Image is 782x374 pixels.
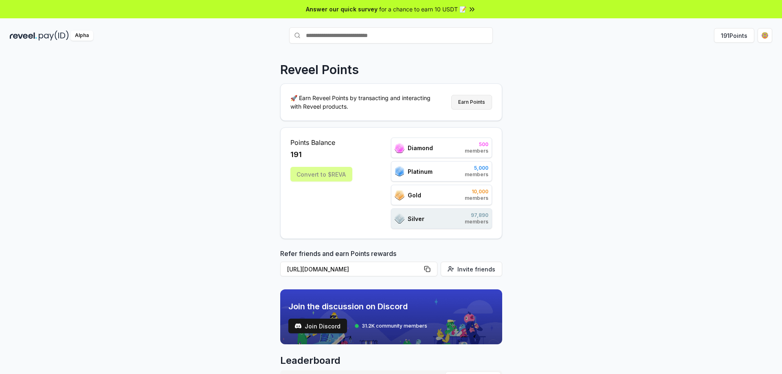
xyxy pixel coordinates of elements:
span: members [465,148,488,154]
img: ranks_icon [395,213,404,224]
span: members [465,195,488,201]
img: discord_banner [280,289,502,344]
span: 10,000 [465,188,488,195]
img: reveel_dark [10,31,37,41]
p: Reveel Points [280,62,359,77]
span: 500 [465,141,488,148]
span: 5,000 [465,165,488,171]
span: Silver [408,214,424,223]
span: Gold [408,191,421,199]
span: members [465,219,488,225]
button: 191Points [714,28,754,43]
img: pay_id [39,31,69,41]
span: Join Discord [305,322,340,330]
span: 191 [290,149,302,160]
button: Earn Points [451,95,492,109]
div: Alpha [70,31,93,41]
span: Platinum [408,167,433,176]
span: Points Balance [290,138,352,147]
img: ranks_icon [395,190,404,200]
span: 31.2K community members [362,323,427,329]
img: ranks_icon [395,143,404,153]
span: 97,890 [465,212,488,219]
div: Refer friends and earn Points rewards [280,249,502,280]
a: testJoin Discord [288,319,347,333]
span: members [465,171,488,178]
img: ranks_icon [395,166,404,177]
span: Join the discussion on Discord [288,301,427,312]
p: 🚀 Earn Reveel Points by transacting and interacting with Reveel products. [290,94,437,111]
span: for a chance to earn 10 USDT 📝 [379,5,466,13]
button: Invite friends [441,262,502,276]
span: Diamond [408,144,433,152]
span: Invite friends [457,265,495,273]
button: Join Discord [288,319,347,333]
button: [URL][DOMAIN_NAME] [280,262,437,276]
img: test [295,323,301,329]
span: Answer our quick survey [306,5,378,13]
span: Leaderboard [280,354,502,367]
